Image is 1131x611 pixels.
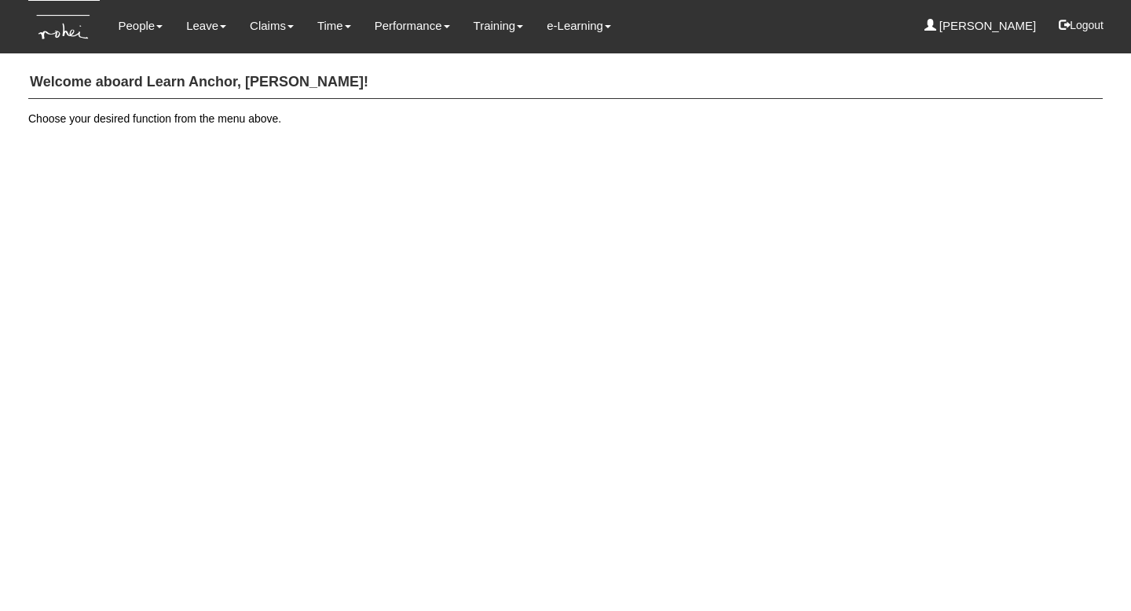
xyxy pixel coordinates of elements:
[28,67,1103,99] h4: Welcome aboard Learn Anchor, [PERSON_NAME]!
[186,8,226,44] a: Leave
[1048,6,1115,44] button: Logout
[28,1,100,53] img: KTs7HI1dOZG7tu7pUkOpGGQAiEQAiEQAj0IhBB1wtXDg6BEAiBEAiBEAiB4RGIoBtemSRFIRACIRACIRACIdCLQARdL1w5OAR...
[474,8,524,44] a: Training
[547,8,611,44] a: e-Learning
[28,111,1103,126] p: Choose your desired function from the menu above.
[250,8,294,44] a: Claims
[118,8,163,44] a: People
[375,8,450,44] a: Performance
[1065,548,1115,595] iframe: chat widget
[317,8,351,44] a: Time
[924,8,1037,44] a: [PERSON_NAME]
